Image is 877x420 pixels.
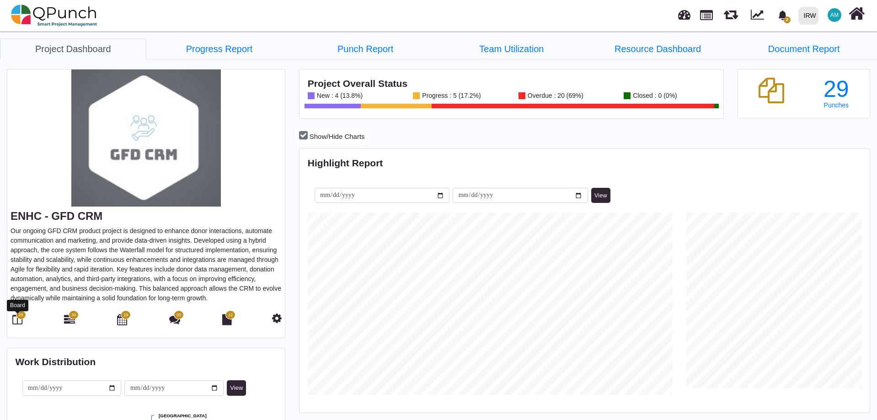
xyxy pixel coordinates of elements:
a: AM [822,0,847,30]
p: Our ongoing GFD CRM product project is designed to enhance donor interactions, automate communica... [11,226,282,303]
span: 2 [784,16,791,23]
a: Resource Dashboard [585,38,731,59]
span: Asad Malik [828,8,841,22]
div: New : 4 (13.8%) [315,92,363,99]
a: Punch Report [292,38,438,59]
h4: Highlight Report [308,157,862,169]
img: qpunch-sp.fa6292f.png [11,2,97,29]
div: Dynamic Report [746,0,772,31]
i: Home [849,5,865,22]
div: Closed : 0 (0%) [631,92,677,99]
div: 29 [811,78,861,101]
span: Show/Hide Charts [310,133,365,140]
span: 30 [71,312,76,319]
i: Gantt [64,314,75,325]
a: ENHC - GFD CRM [11,210,102,222]
i: Punch Discussion [169,314,180,325]
div: Notification [775,7,791,23]
svg: bell fill [778,11,787,20]
h4: Work Distribution [16,356,277,367]
h4: Project Overall Status [308,78,716,89]
a: Progress Report [146,38,293,59]
div: IRW [804,8,816,24]
span: 12 [228,312,233,319]
a: 30 [64,318,75,325]
span: 29 [123,312,128,319]
span: Projects [700,6,713,20]
button: View [591,188,610,203]
div: Overdue : 20 (69%) [525,92,583,99]
button: Show/Hide Charts [295,128,368,144]
text: [GEOGRAPHIC_DATA] [159,413,207,418]
li: ENHC - GFD CRM [438,38,585,59]
a: bell fill2 [772,0,795,29]
i: Calendar [117,314,127,325]
a: IRW [794,0,822,31]
span: Punches [824,101,849,109]
span: Releases [724,5,738,20]
span: AM [830,12,839,18]
i: Document Library [222,314,232,325]
i: Project Settings [272,313,282,324]
div: Progress : 5 (17.2%) [420,92,481,99]
span: Dashboard [678,5,690,19]
span: 20 [176,312,181,319]
button: View [227,380,246,396]
div: Board [7,300,28,311]
a: Team Utilization [438,38,585,59]
a: Document Report [731,38,877,59]
span: 29 [18,312,23,319]
a: 29 Punches [811,78,861,109]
